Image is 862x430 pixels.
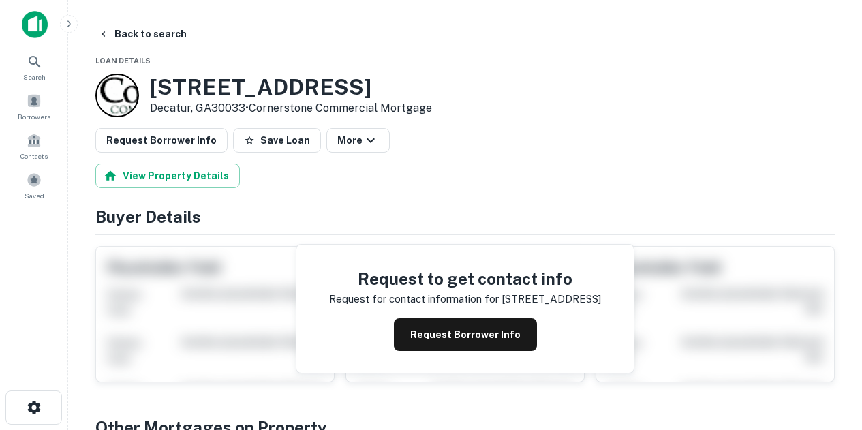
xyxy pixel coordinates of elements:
[22,11,48,38] img: capitalize-icon.png
[23,72,46,82] span: Search
[249,102,432,114] a: Cornerstone Commercial Mortgage
[95,128,228,153] button: Request Borrower Info
[95,164,240,188] button: View Property Details
[794,321,862,386] iframe: Chat Widget
[502,291,601,307] p: [STREET_ADDRESS]
[150,74,432,100] h3: [STREET_ADDRESS]
[4,167,64,204] a: Saved
[4,48,64,85] a: Search
[4,127,64,164] a: Contacts
[394,318,537,351] button: Request Borrower Info
[4,88,64,125] a: Borrowers
[18,111,50,122] span: Borrowers
[326,128,390,153] button: More
[93,22,192,46] button: Back to search
[233,128,321,153] button: Save Loan
[329,266,601,291] h4: Request to get contact info
[329,291,499,307] p: Request for contact information for
[150,100,432,117] p: Decatur, GA30033 •
[20,151,48,162] span: Contacts
[25,190,44,201] span: Saved
[95,204,835,229] h4: Buyer Details
[95,57,151,65] span: Loan Details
